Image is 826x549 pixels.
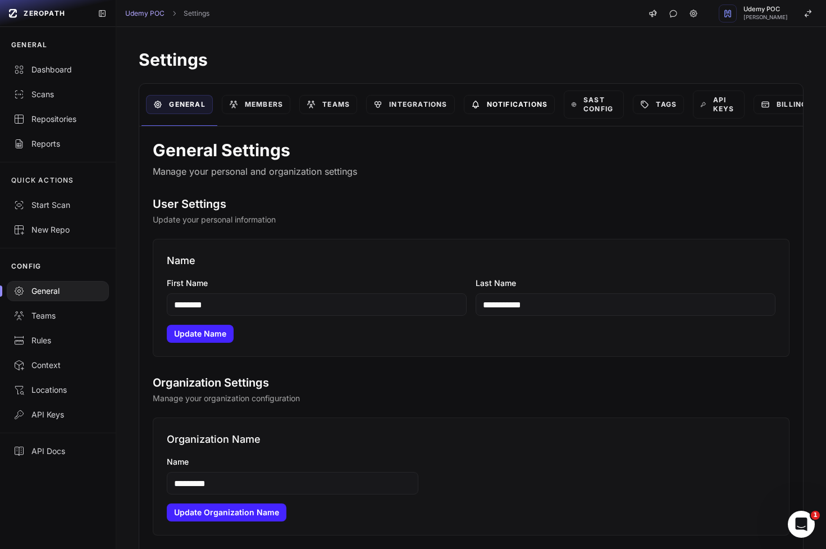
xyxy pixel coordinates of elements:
span: ZEROPATH [24,9,65,18]
label: Last Name [476,278,775,289]
h3: Organization Name [167,432,775,447]
h3: Name [167,253,775,269]
button: Update Organization Name [167,503,286,521]
iframe: Intercom live chat [788,511,815,538]
h2: User Settings [153,196,790,212]
a: ZEROPATH [4,4,89,22]
div: Context [13,360,102,371]
label: Name [167,456,775,468]
div: General [13,285,102,297]
nav: breadcrumb [125,9,209,18]
h1: General Settings [153,140,790,160]
a: Integrations [366,95,454,114]
span: 1 [811,511,820,520]
a: General [146,95,212,114]
h1: Settings [139,49,804,70]
a: Members [222,95,290,114]
p: Manage your organization configuration [153,393,790,404]
p: GENERAL [11,40,47,49]
div: Start Scan [13,199,102,211]
p: Manage your personal and organization settings [153,165,790,178]
div: New Repo [13,224,102,235]
button: Update Name [167,325,234,343]
a: Teams [299,95,357,114]
a: SAST Config [564,90,624,119]
a: Udemy POC [125,9,165,18]
div: Repositories [13,114,102,125]
svg: chevron right, [170,10,178,17]
span: [PERSON_NAME] [743,15,788,20]
a: Notifications [464,95,555,114]
p: QUICK ACTIONS [11,176,74,185]
div: Rules [13,335,102,346]
div: Teams [13,310,102,321]
div: API Docs [13,446,102,457]
p: CONFIG [11,262,41,271]
h2: Organization Settings [153,375,790,391]
span: Udemy POC [743,6,788,12]
div: Scans [13,89,102,100]
p: Update your personal information [153,214,790,225]
div: Dashboard [13,64,102,75]
div: API Keys [13,409,102,420]
label: First Name [167,278,467,289]
a: Billing [754,95,814,114]
a: Tags [633,95,684,114]
div: Reports [13,138,102,149]
div: Locations [13,384,102,396]
a: Settings [184,9,209,18]
a: API Keys [693,90,745,119]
